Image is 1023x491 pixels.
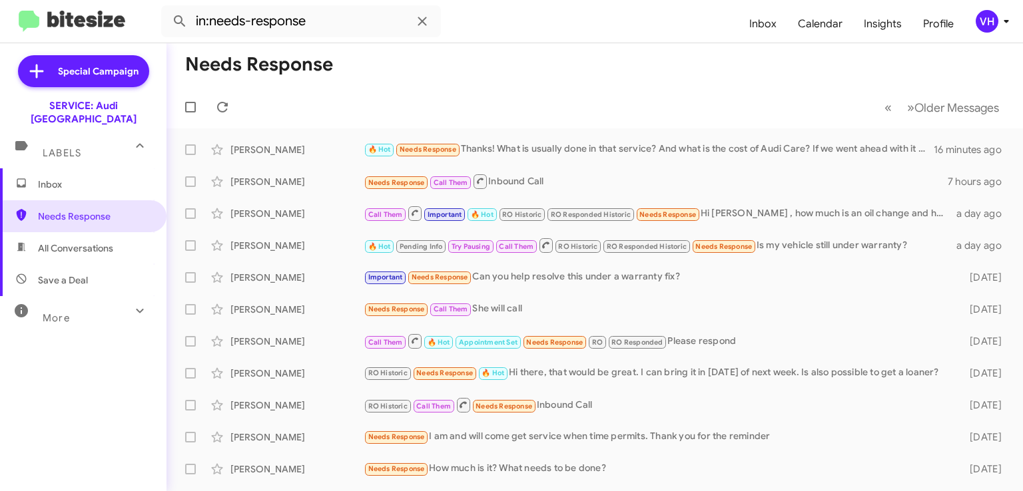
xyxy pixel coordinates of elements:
div: [DATE] [953,271,1012,284]
span: Important [428,210,462,219]
span: RO Historic [368,402,408,410]
span: Needs Response [412,273,468,281]
span: Save a Deal [38,273,88,287]
div: Inbound Call [364,397,953,413]
span: 🔥 Hot [471,210,494,219]
span: Inbox [38,178,151,191]
div: [PERSON_NAME] [230,207,364,220]
span: Call Them [368,210,403,219]
span: Older Messages [914,100,999,115]
a: Insights [853,5,912,43]
div: [DATE] [953,367,1012,380]
span: More [43,312,70,324]
div: [PERSON_NAME] [230,462,364,476]
span: Labels [43,147,81,159]
span: Needs Response [639,210,696,219]
div: How much is it? What needs to be done? [364,461,953,476]
span: RO [592,338,603,347]
span: Pending Info [400,242,442,251]
span: Appointment Set [459,338,517,347]
span: Needs Response [38,210,151,223]
button: Previous [876,94,900,121]
div: Is my vehicle still under warranty? [364,237,953,253]
nav: Page navigation example [877,94,1007,121]
span: 🔥 Hot [368,242,391,251]
span: Needs Response [416,369,473,377]
div: Hi there, that would be great. I can bring it in [DATE] of next week. Is also possible to get a l... [364,365,953,381]
div: a day ago [953,239,1012,252]
div: [PERSON_NAME] [230,239,364,252]
span: 🔥 Hot [368,145,391,154]
div: Please respond [364,333,953,349]
span: « [884,99,892,116]
span: 🔥 Hot [428,338,450,347]
span: Needs Response [368,305,425,313]
div: Thanks! What is usually done in that service? And what is the cost of Audi Care? If we went ahead... [364,142,934,157]
span: Call Them [368,338,403,347]
div: I am and will come get service when time permits. Thank you for the reminder [364,429,953,444]
div: She will call [364,301,953,317]
div: a day ago [953,207,1012,220]
input: Search [161,5,441,37]
div: [PERSON_NAME] [230,399,364,412]
div: Inbound Call [364,173,948,190]
a: Calendar [787,5,853,43]
span: RO Historic [502,210,541,219]
span: RO Responded Historic [551,210,631,219]
div: [PERSON_NAME] [230,271,364,284]
span: Needs Response [526,338,583,347]
div: [DATE] [953,430,1012,444]
span: RO Responded [611,338,663,347]
span: Call Them [434,305,468,313]
span: All Conversations [38,242,113,255]
span: RO Historic [558,242,597,251]
div: [PERSON_NAME] [230,430,364,444]
span: Call Them [434,178,468,187]
h1: Needs Response [185,54,333,75]
span: Try Pausing [452,242,490,251]
div: [PERSON_NAME] [230,367,364,380]
span: Needs Response [368,464,425,473]
span: Important [368,273,403,281]
span: Needs Response [476,402,532,410]
span: Call Them [499,242,533,251]
span: 🔥 Hot [482,369,504,377]
div: [DATE] [953,462,1012,476]
div: [PERSON_NAME] [230,335,364,348]
div: VH [976,10,998,33]
div: Can you help resolve this under a warranty fix? [364,269,953,285]
div: [DATE] [953,303,1012,316]
span: Needs Response [400,145,456,154]
button: Next [899,94,1007,121]
span: Needs Response [368,432,425,441]
div: Hi [PERSON_NAME] , how much is an oil change and how long will it take ? [364,205,953,222]
span: RO Responded Historic [607,242,687,251]
span: RO Historic [368,369,408,377]
a: Inbox [739,5,787,43]
span: Call Them [416,402,451,410]
span: » [907,99,914,116]
a: Profile [912,5,964,43]
span: Needs Response [368,178,425,187]
div: [PERSON_NAME] [230,303,364,316]
span: Needs Response [695,242,752,251]
span: Special Campaign [58,65,139,78]
div: [DATE] [953,399,1012,412]
a: Special Campaign [18,55,149,87]
div: [PERSON_NAME] [230,175,364,188]
div: [PERSON_NAME] [230,143,364,156]
div: 16 minutes ago [934,143,1012,156]
div: [DATE] [953,335,1012,348]
button: VH [964,10,1008,33]
div: 7 hours ago [948,175,1012,188]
